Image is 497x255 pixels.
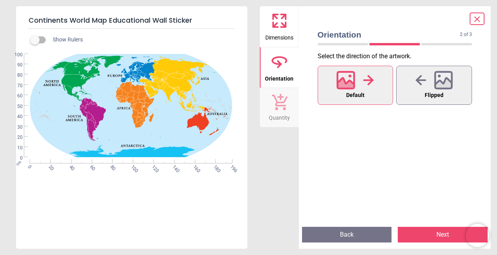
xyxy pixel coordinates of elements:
span: 30 [8,124,23,131]
span: 40 [68,164,73,169]
span: 0 [26,164,31,169]
span: 180 [212,164,217,169]
span: Quantity [269,110,290,122]
span: 50 [8,103,23,110]
div: Show Rulers [35,35,247,45]
button: Next [398,227,488,242]
h5: Continents World Map Educational Wall Sticker [29,13,235,29]
span: Orientation [318,29,460,40]
button: Orientation [260,47,299,88]
span: 140 [171,164,176,169]
span: 160 [191,164,197,169]
span: 0 [8,155,23,162]
span: Flipped [425,90,443,101]
span: 100 [129,164,134,169]
span: Default [346,90,365,101]
p: Select the direction of the artwork . [318,52,479,61]
span: 20 [47,164,52,169]
span: Orientation [265,71,293,83]
iframe: Brevo live chat [466,224,489,247]
span: 120 [150,164,155,169]
span: 20 [8,134,23,141]
span: 80 [109,164,114,169]
button: Quantity [260,88,299,127]
span: 80 [8,72,23,79]
span: cm [15,160,22,167]
span: Dimensions [265,30,293,42]
span: 40 [8,113,23,120]
span: 70 [8,83,23,89]
button: Dimensions [260,6,299,47]
button: Default [318,66,393,105]
span: 90 [8,62,23,68]
span: 60 [88,164,93,169]
button: Flipped [396,66,472,105]
span: 100 [8,52,23,58]
span: 60 [8,93,23,99]
button: Back [302,227,392,242]
span: 2 of 3 [460,31,472,38]
span: 196 [229,164,234,169]
span: 10 [8,145,23,151]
